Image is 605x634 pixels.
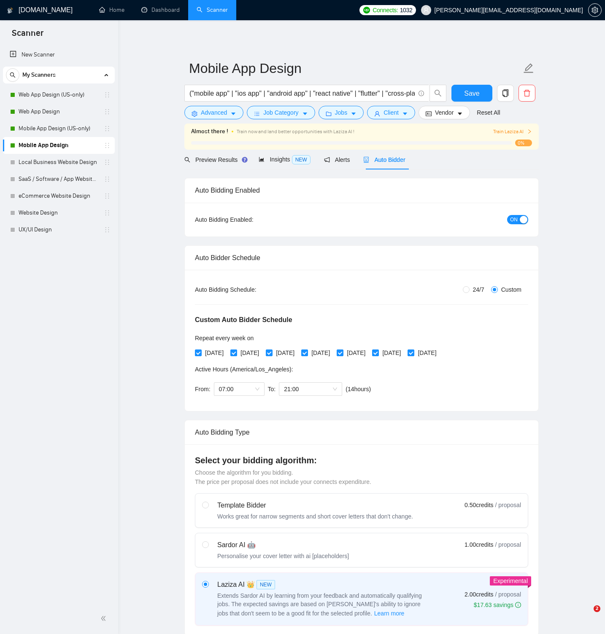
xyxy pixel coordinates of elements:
span: right [527,129,532,134]
button: settingAdvancedcaret-down [184,106,243,119]
span: search [430,89,446,97]
span: Scanner [5,27,50,45]
span: Experimental [493,578,528,584]
span: 0% [515,140,532,146]
div: Works great for narrow segments and short cover letters that don't change. [217,512,413,521]
button: folderJobscaret-down [319,106,364,119]
span: folder [326,110,332,117]
button: delete [519,85,535,102]
span: holder [104,91,111,98]
span: notification [324,157,330,163]
span: Connects: [373,5,398,15]
div: Laziza AI [217,580,428,590]
span: holder [104,159,111,166]
span: NEW [257,580,275,589]
button: search [429,85,446,102]
span: Repeat every week on [195,335,254,341]
span: holder [104,142,111,149]
span: Vendor [435,108,454,117]
span: 👑 [246,580,255,590]
span: caret-down [351,110,357,117]
h5: Custom Auto Bidder Schedule [195,315,292,325]
span: caret-down [402,110,408,117]
div: Auto Bidder Schedule [195,246,528,270]
span: [DATE] [379,348,404,357]
span: robot [363,157,369,163]
span: setting [192,110,197,117]
span: Client [384,108,399,117]
a: New Scanner [10,46,108,63]
span: copy [497,89,513,97]
span: / proposal [495,540,521,549]
li: My Scanners [3,67,115,238]
span: 07:00 [219,383,259,395]
span: caret-down [230,110,236,117]
a: SaaS / Software / App Website Design [19,171,99,188]
span: holder [104,108,111,115]
span: caret-down [302,110,308,117]
span: Insights [259,156,310,163]
span: 1.00 credits [465,540,493,549]
span: [DATE] [414,348,440,357]
span: setting [589,7,601,13]
span: search [6,72,19,78]
span: Choose the algorithm for you bidding. The price per proposal does not include your connects expen... [195,469,371,485]
a: Web App Design [19,103,99,120]
div: Personalise your cover letter with ai [placeholders] [217,552,349,560]
span: Train Laziza AI [493,128,532,136]
span: area-chart [259,156,265,162]
div: Auto Bidding Type [195,420,528,444]
span: Save [464,88,479,99]
a: homeHome [99,6,124,13]
span: 24/7 [470,285,488,294]
span: Jobs [335,108,348,117]
button: Laziza AI NEWExtends Sardor AI by learning from your feedback and automatically qualifying jobs. ... [374,608,405,618]
button: search [6,68,19,82]
button: copy [497,85,514,102]
span: Active Hours ( America/Los_Angeles ): [195,366,293,373]
div: Auto Bidding Schedule: [195,285,306,294]
div: Sardor AI 🤖 [217,540,349,550]
h4: Select your bidding algorithm: [195,454,528,466]
img: logo [7,4,13,17]
span: Alerts [324,156,350,163]
div: Auto Bidding Enabled [195,178,528,202]
span: [DATE] [237,348,262,357]
span: / proposal [495,501,521,509]
iframe: Intercom live chat [576,605,597,626]
span: ( 14 hours) [346,386,371,392]
span: holder [104,226,111,233]
button: userClientcaret-down [367,106,415,119]
span: Extends Sardor AI by learning from your feedback and automatically qualifying jobs. The expected ... [217,592,422,617]
span: edit [523,63,534,74]
span: 2 [594,605,600,612]
div: $17.63 savings [474,601,521,609]
li: New Scanner [3,46,115,63]
span: user [374,110,380,117]
a: dashboardDashboard [141,6,180,13]
span: 2.00 credits [465,590,493,599]
span: Train now and land better opportunities with Laziza AI ! [237,129,354,134]
span: / proposal [495,590,521,599]
button: setting [588,3,602,17]
span: info-circle [515,602,521,608]
span: Advanced [201,108,227,117]
span: user [423,7,429,13]
span: Auto Bidder [363,156,405,163]
span: holder [104,210,111,216]
span: double-left [100,614,109,623]
span: holder [104,193,111,199]
a: Local Business Website Design [19,154,99,171]
span: Job Category [263,108,298,117]
a: Reset All [477,108,500,117]
span: 21:00 [284,383,337,395]
span: Almost there ! [191,127,228,136]
span: caret-down [457,110,463,117]
div: Tooltip anchor [241,156,248,164]
span: holder [104,125,111,132]
a: Website Design [19,204,99,221]
a: UX/UI Design [19,221,99,238]
span: 1032 [400,5,413,15]
span: My Scanners [22,67,56,83]
a: searchScanner [197,6,228,13]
